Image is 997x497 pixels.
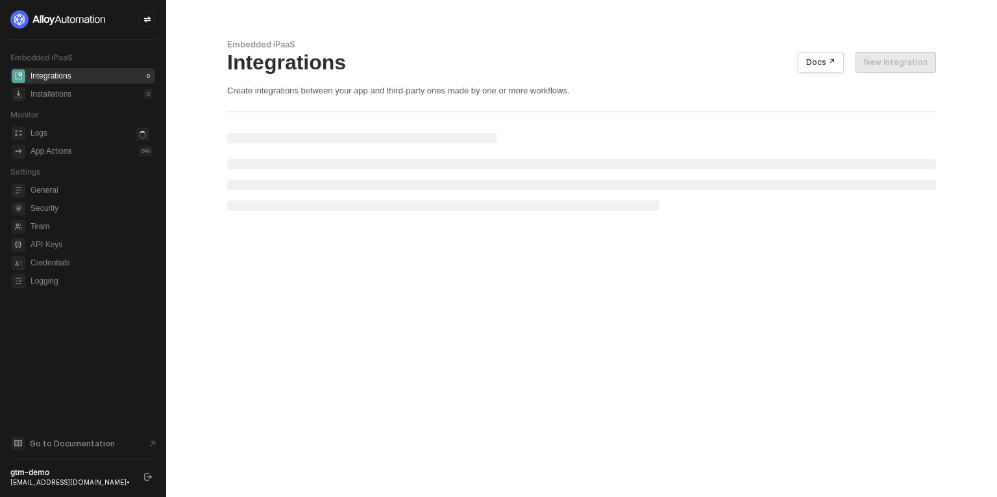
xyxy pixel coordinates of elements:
[10,10,155,29] a: logo
[10,478,132,487] div: [EMAIL_ADDRESS][DOMAIN_NAME] •
[139,146,153,156] div: 0 %
[855,52,936,73] button: New Integration
[136,128,149,141] span: icon-loader
[31,182,153,198] span: General
[10,110,39,119] span: Monitor
[12,256,25,270] span: credentials
[31,89,71,100] div: Installations
[31,255,153,271] span: Credentials
[31,219,153,234] span: Team
[12,437,25,450] span: documentation
[144,71,153,81] div: 0
[806,57,835,67] div: Docs ↗
[227,39,936,50] div: Embedded iPaaS
[10,167,40,176] span: Settings
[12,238,25,252] span: api-key
[12,274,25,288] span: logging
[12,69,25,83] span: integrations
[31,273,153,289] span: Logging
[12,127,25,140] span: icon-logs
[12,220,25,234] span: team
[143,16,151,23] span: icon-swap
[227,85,936,96] div: Create integrations between your app and third-party ones made by one or more workflows.
[10,435,156,451] a: Knowledge Base
[30,438,115,449] span: Go to Documentation
[31,146,71,157] div: App Actions
[10,467,132,478] div: gtm-demo
[12,145,25,158] span: icon-app-actions
[12,184,25,197] span: general
[227,50,936,75] div: Integrations
[144,473,152,481] span: logout
[144,89,153,99] div: 0
[31,200,153,216] span: Security
[31,71,71,82] div: Integrations
[798,52,844,73] button: Docs ↗
[12,88,25,101] span: installations
[12,202,25,215] span: security
[31,237,153,252] span: API Keys
[31,128,47,139] div: Logs
[10,10,106,29] img: logo
[146,437,159,450] span: document-arrow
[10,53,73,62] span: Embedded iPaaS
